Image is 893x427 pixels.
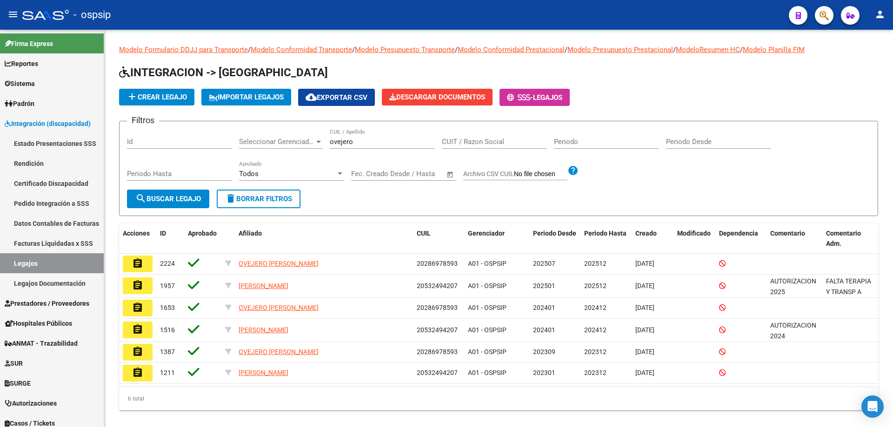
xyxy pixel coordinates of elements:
span: A01 - OSPSIP [468,304,506,311]
button: Buscar Legajo [127,190,209,208]
mat-icon: cloud_download [306,92,317,103]
mat-icon: assignment [132,346,143,357]
span: Afiliado [239,230,262,237]
span: [PERSON_NAME] [239,326,288,334]
datatable-header-cell: Dependencia [715,223,766,254]
span: [DATE] [635,369,654,376]
button: Exportar CSV [298,89,375,106]
datatable-header-cell: Periodo Desde [529,223,580,254]
span: 202412 [584,326,606,334]
input: Archivo CSV CUIL [514,170,567,178]
div: 6 total [119,387,878,410]
span: A01 - OSPSIP [468,260,506,267]
span: [PERSON_NAME] [239,369,288,376]
input: Start date [351,170,381,178]
span: Modificado [677,230,711,237]
span: 202312 [584,369,606,376]
span: OVEJERO [PERSON_NAME] [239,348,319,355]
a: ModeloResumen HC [676,46,740,54]
a: Modelo Presupuesto Prestacional [567,46,673,54]
span: INTEGRACION -> [GEOGRAPHIC_DATA] [119,66,328,79]
span: A01 - OSPSIP [468,326,506,334]
span: 202401 [533,326,555,334]
span: Padrón [5,99,34,109]
mat-icon: assignment [132,280,143,291]
span: 202312 [584,348,606,355]
span: - ospsip [73,5,111,25]
span: [DATE] [635,326,654,334]
span: 20286978593 [417,260,458,267]
span: AUTORIZACION 2025 [770,277,816,296]
span: 20532494207 [417,282,458,289]
span: Periodo Desde [533,230,576,237]
span: Reportes [5,59,38,69]
span: [DATE] [635,282,654,289]
span: Exportar CSV [306,93,367,102]
datatable-header-cell: CUIL [413,223,464,254]
span: 20532494207 [417,326,458,334]
div: Open Intercom Messenger [861,395,884,418]
mat-icon: assignment [132,367,143,378]
span: 202512 [584,260,606,267]
span: 202301 [533,369,555,376]
span: Comentario Adm. [826,230,861,248]
span: 1387 [160,348,175,355]
span: 20532494207 [417,369,458,376]
span: OVEJERO [PERSON_NAME] [239,260,319,267]
datatable-header-cell: Afiliado [235,223,413,254]
datatable-header-cell: Comentario [766,223,822,254]
span: 1211 [160,369,175,376]
span: 202412 [584,304,606,311]
span: 1653 [160,304,175,311]
span: 202501 [533,282,555,289]
h3: Filtros [127,114,159,127]
span: IMPORTAR LEGAJOS [209,93,284,101]
a: Modelo Presupuesto Transporte [355,46,455,54]
span: SURGE [5,378,31,388]
datatable-header-cell: Modificado [673,223,715,254]
mat-icon: add [127,91,138,102]
datatable-header-cell: Aprobado [184,223,221,254]
span: Sistema [5,79,35,89]
span: A01 - OSPSIP [468,282,506,289]
span: 202507 [533,260,555,267]
button: -Legajos [500,89,570,106]
span: Periodo Hasta [584,230,626,237]
span: 20286978593 [417,304,458,311]
datatable-header-cell: Periodo Hasta [580,223,632,254]
datatable-header-cell: Comentario Adm. [822,223,878,254]
span: ANMAT - Trazabilidad [5,338,78,348]
span: A01 - OSPSIP [468,369,506,376]
span: 2224 [160,260,175,267]
span: Dependencia [719,230,758,237]
span: Descargar Documentos [389,93,485,101]
span: 1516 [160,326,175,334]
span: 20286978593 [417,348,458,355]
div: / / / / / / [119,45,878,410]
span: Archivo CSV CUIL [463,170,514,177]
span: SUR [5,358,23,368]
input: End date [390,170,435,178]
button: Descargar Documentos [382,89,493,105]
span: Acciones [123,230,150,237]
span: Firma Express [5,39,53,49]
a: Modelo Formulario DDJJ para Transporte [119,46,248,54]
span: Integración (discapacidad) [5,118,91,129]
span: Legajos [533,93,562,102]
button: Crear Legajo [119,89,194,105]
span: Todos [239,170,259,178]
span: AUTORIZACION 2024 [770,322,816,340]
mat-icon: assignment [132,258,143,269]
mat-icon: menu [7,9,19,20]
span: CUIL [417,230,431,237]
span: Seleccionar Gerenciador [239,138,314,146]
span: [PERSON_NAME] [239,282,288,289]
mat-icon: assignment [132,324,143,335]
span: Borrar Filtros [225,195,292,203]
mat-icon: help [567,165,579,176]
span: FALTA TERAPIA Y TRANSP A TERAPIAS [826,277,871,306]
span: Comentario [770,230,805,237]
mat-icon: person [874,9,886,20]
span: 202309 [533,348,555,355]
button: Borrar Filtros [217,190,300,208]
